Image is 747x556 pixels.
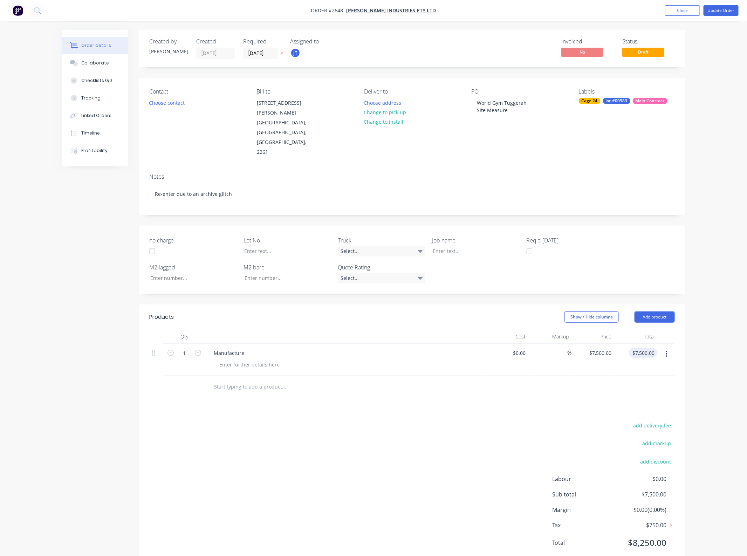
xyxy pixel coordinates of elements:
[615,490,666,499] span: $7,500.00
[208,348,250,358] div: Manufacture
[62,142,128,159] button: Profitability
[62,72,128,89] button: Checklists 0/0
[615,506,666,514] span: $0.00 ( 0.00 %)
[561,38,614,45] div: Invoiced
[243,38,282,45] div: Required
[145,98,189,107] button: Choose contact
[633,98,667,104] div: Main Contract
[486,330,529,344] div: Cost
[338,236,425,245] label: Truck
[62,124,128,142] button: Timeline
[579,98,601,104] div: Cage 24
[290,48,301,58] button: jT
[149,173,675,180] div: Notes
[290,38,360,45] div: Assigned to
[665,5,700,16] button: Close
[567,349,571,357] span: %
[149,38,188,45] div: Created by
[144,273,237,283] input: Enter number...
[704,5,739,16] button: Update Order
[347,7,436,14] a: [PERSON_NAME] Industries Pty Ltd
[360,98,405,107] button: Choose address
[196,38,235,45] div: Created
[338,263,425,272] label: Quote Rating
[579,88,675,95] div: Labels
[603,98,630,104] div: lot-#00983
[564,311,619,323] button: Show / Hide columns
[62,89,128,107] button: Tracking
[163,330,205,344] div: Qty
[471,98,534,115] div: World Gym Tuggerah Site Measure
[630,421,675,430] button: add delivery fee
[81,77,112,84] div: Checklists 0/0
[62,54,128,72] button: Collaborate
[552,475,615,483] span: Labour
[214,380,354,394] input: Start typing to add a product...
[622,38,675,45] div: Status
[81,42,111,49] div: Order details
[561,48,603,56] span: No
[62,107,128,124] button: Linked Orders
[244,236,331,245] label: Lot No
[338,246,425,256] div: Select...
[615,521,666,529] span: $750.00
[571,330,615,344] div: Price
[81,95,101,101] div: Tracking
[635,311,675,323] button: Add product
[552,506,615,514] span: Margin
[360,117,407,126] button: Change to install
[149,263,237,272] label: M2 lagged
[432,236,520,245] label: Job name
[622,48,664,56] span: Draft
[552,490,615,499] span: Sub total
[615,536,666,549] span: $8,250.00
[615,475,666,483] span: $0.00
[62,37,128,54] button: Order details
[256,88,352,95] div: Bill to
[338,273,425,283] div: Select...
[81,60,109,66] div: Collaborate
[149,88,245,95] div: Contact
[251,98,321,157] div: [STREET_ADDRESS][PERSON_NAME][GEOGRAPHIC_DATA], [GEOGRAPHIC_DATA], [GEOGRAPHIC_DATA], 2261
[529,330,572,344] div: Markup
[615,330,658,344] div: Total
[13,5,23,16] img: Factory
[311,7,347,14] span: Order #2648 -
[149,313,174,321] div: Products
[527,236,614,245] label: Req'd [DATE]
[364,88,460,95] div: Deliver to
[257,98,315,118] div: [STREET_ADDRESS][PERSON_NAME]
[471,88,567,95] div: PO
[239,273,331,283] input: Enter number...
[81,112,111,119] div: Linked Orders
[257,118,315,157] div: [GEOGRAPHIC_DATA], [GEOGRAPHIC_DATA], [GEOGRAPHIC_DATA], 2261
[360,108,410,117] button: Change to pick up
[149,48,188,55] div: [PERSON_NAME]
[149,236,237,245] label: no charge
[637,457,675,466] button: add discount
[552,538,615,547] span: Total
[639,439,675,448] button: add markup
[552,521,615,529] span: Tax
[244,263,331,272] label: M2 bare
[81,147,108,154] div: Profitability
[81,130,100,136] div: Timeline
[149,183,675,205] div: Re-enter due to an archive glitch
